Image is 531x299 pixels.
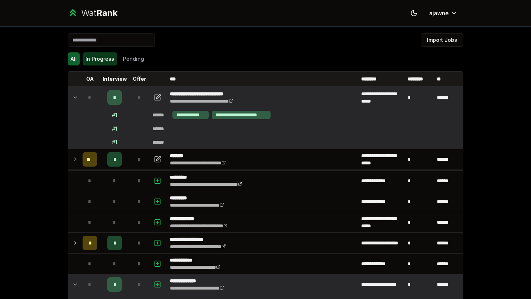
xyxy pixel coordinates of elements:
[120,52,147,65] button: Pending
[103,75,127,83] p: Interview
[96,8,117,18] span: Rank
[86,75,94,83] p: OA
[68,52,80,65] button: All
[421,33,463,47] button: Import Jobs
[112,111,117,119] div: # 1
[68,7,117,19] a: WatRank
[112,125,117,132] div: # 1
[423,7,463,20] button: ajawne
[133,75,146,83] p: Offer
[81,7,117,19] div: Wat
[83,52,117,65] button: In Progress
[429,9,449,17] span: ajawne
[112,139,117,146] div: # 1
